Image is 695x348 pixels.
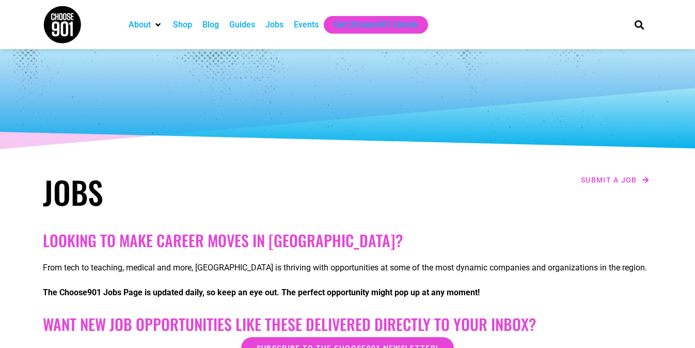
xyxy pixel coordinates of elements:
[581,176,637,184] span: Submit a job
[43,315,652,334] h2: Want New Job Opportunities like these Delivered Directly to your Inbox?
[265,19,283,31] a: Jobs
[229,19,255,31] a: Guides
[123,16,617,34] nav: Main nav
[631,16,648,33] div: Search
[129,19,151,31] a: About
[123,16,168,34] div: About
[202,19,219,31] a: Blog
[43,288,480,297] strong: The Choose901 Jobs Page is updated daily, so keep an eye out. The perfect opportunity might pop u...
[43,262,652,274] p: From tech to teaching, medical and more, [GEOGRAPHIC_DATA] is thriving with opportunities at some...
[43,173,342,210] h1: Jobs
[294,19,319,31] a: Events
[173,19,192,31] a: Shop
[43,231,652,250] h2: Looking to make career moves in [GEOGRAPHIC_DATA]?
[334,19,418,31] a: Get Choose901 Emails
[578,173,652,187] a: Submit a job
